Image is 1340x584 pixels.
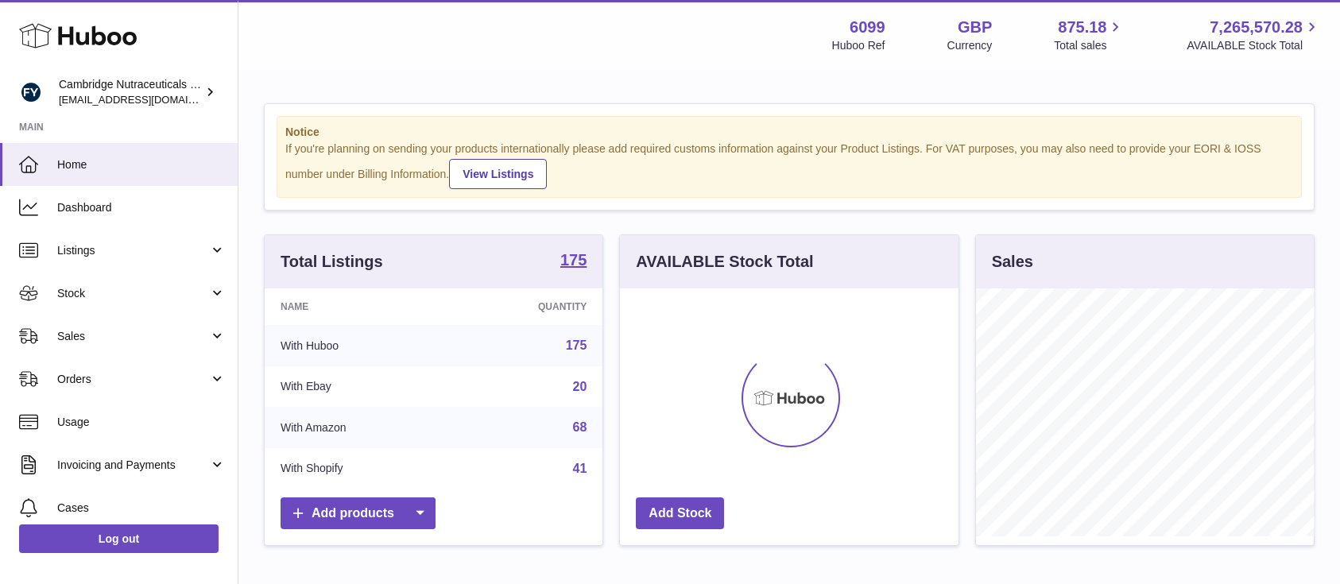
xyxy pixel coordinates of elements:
td: With Ebay [265,366,450,408]
a: 68 [573,420,587,434]
a: 20 [573,380,587,393]
a: View Listings [449,159,547,189]
span: AVAILABLE Stock Total [1187,38,1321,53]
span: [EMAIL_ADDRESS][DOMAIN_NAME] [59,93,234,106]
h3: AVAILABLE Stock Total [636,251,813,273]
span: Dashboard [57,200,226,215]
a: 175 [566,338,587,352]
span: Cases [57,501,226,516]
a: 875.18 Total sales [1054,17,1125,53]
th: Name [265,288,450,325]
a: 41 [573,462,587,475]
strong: Notice [285,125,1293,140]
a: Add products [281,497,436,530]
span: 7,265,570.28 [1210,17,1303,38]
span: Total sales [1054,38,1125,53]
span: Sales [57,329,209,344]
span: Home [57,157,226,172]
div: Huboo Ref [832,38,885,53]
th: Quantity [450,288,603,325]
span: Listings [57,243,209,258]
strong: 6099 [850,17,885,38]
img: internalAdmin-6099@internal.huboo.com [19,80,43,104]
div: Cambridge Nutraceuticals Ltd [59,77,202,107]
h3: Sales [992,251,1033,273]
div: Currency [947,38,993,53]
strong: GBP [958,17,992,38]
span: Orders [57,372,209,387]
td: With Huboo [265,325,450,366]
span: Usage [57,415,226,430]
h3: Total Listings [281,251,383,273]
a: Add Stock [636,497,724,530]
strong: 175 [560,252,587,268]
a: 175 [560,252,587,271]
span: Invoicing and Payments [57,458,209,473]
div: If you're planning on sending your products internationally please add required customs informati... [285,141,1293,189]
span: Stock [57,286,209,301]
td: With Amazon [265,407,450,448]
a: Log out [19,524,219,553]
td: With Shopify [265,448,450,489]
span: 875.18 [1058,17,1106,38]
a: 7,265,570.28 AVAILABLE Stock Total [1187,17,1321,53]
